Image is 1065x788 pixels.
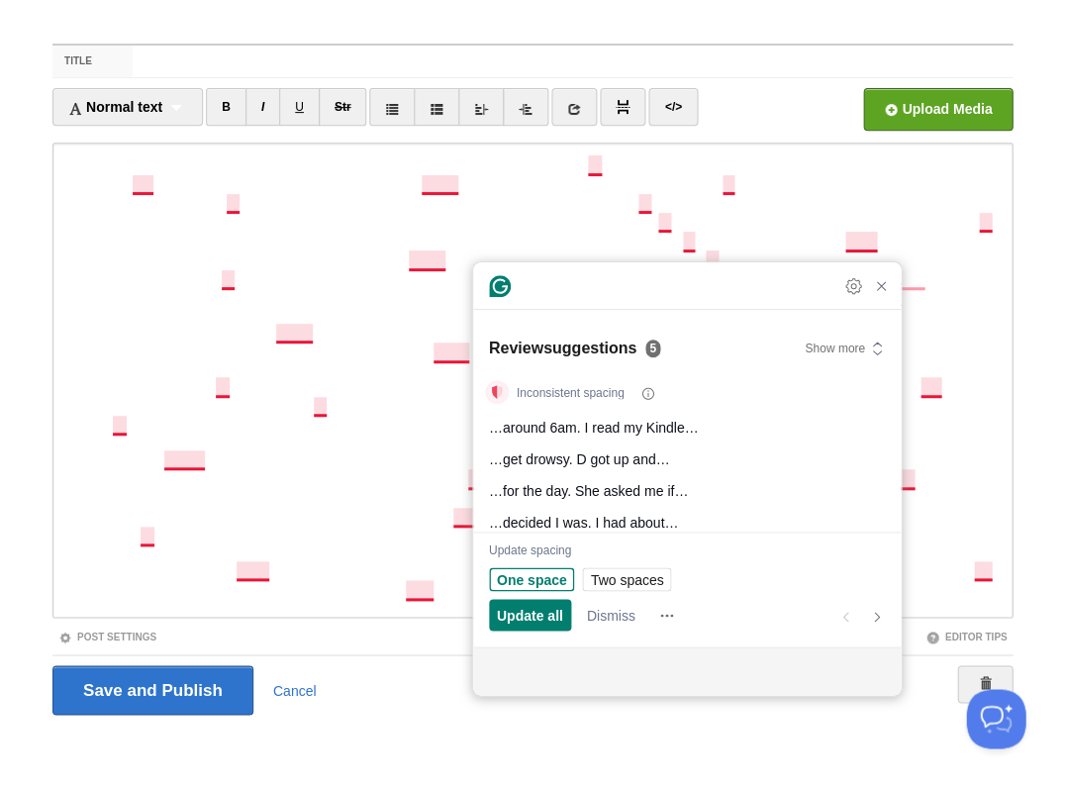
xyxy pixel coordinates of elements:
[68,99,162,115] span: Normal text
[273,682,317,698] a: Cancel
[52,46,133,77] label: Title
[616,100,629,114] img: pagebreak-icon.png
[966,689,1025,748] iframe: Help Scout Beacon - Open
[206,88,246,126] a: B
[245,88,280,126] a: I
[335,100,351,114] del: Str
[279,88,320,126] a: U
[58,631,156,641] a: Post Settings
[648,88,697,126] a: </>
[925,631,1007,641] a: Editor Tips
[52,665,253,715] input: Save and Publish
[319,88,367,126] a: Str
